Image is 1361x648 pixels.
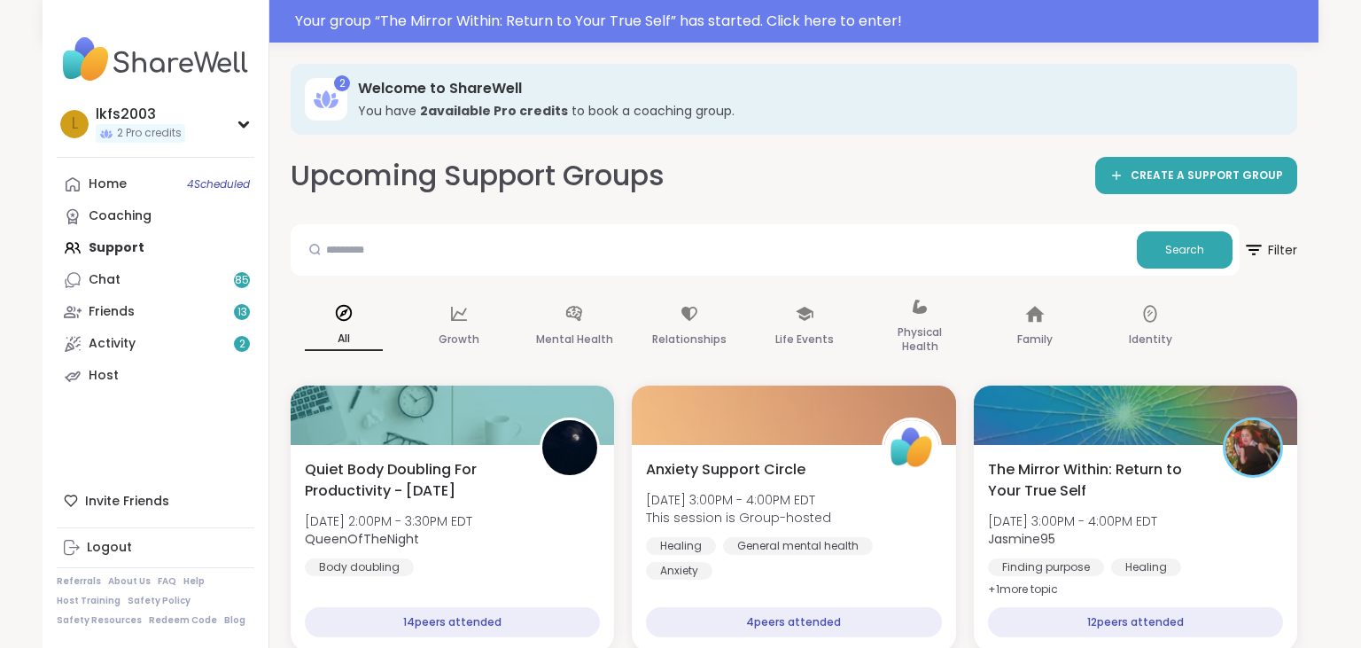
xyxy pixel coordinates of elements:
[988,607,1283,637] div: 12 peers attended
[305,530,419,548] b: QueenOfTheNight
[305,558,414,576] div: Body doubling
[89,271,121,289] div: Chat
[1137,231,1233,269] button: Search
[1225,420,1280,475] img: Jasmine95
[87,539,132,557] div: Logout
[89,335,136,353] div: Activity
[1129,329,1172,350] p: Identity
[988,530,1055,548] b: Jasmine95
[881,322,959,357] p: Physical Health
[239,337,245,352] span: 2
[646,537,716,555] div: Healing
[646,459,805,480] span: Anxiety Support Circle
[57,485,254,517] div: Invite Friends
[237,210,251,224] iframe: Spotlight
[57,264,254,296] a: Chat85
[988,558,1104,576] div: Finding purpose
[89,367,119,385] div: Host
[57,360,254,392] a: Host
[128,595,191,607] a: Safety Policy
[988,459,1203,502] span: The Mirror Within: Return to Your True Self
[646,509,831,527] span: This session is Group-hosted
[57,328,254,360] a: Activity2
[1111,558,1181,576] div: Healing
[988,512,1157,530] span: [DATE] 3:00PM - 4:00PM EDT
[439,329,479,350] p: Growth
[89,207,152,225] div: Coaching
[884,420,939,475] img: ShareWell
[224,614,245,627] a: Blog
[305,512,472,530] span: [DATE] 2:00PM - 3:30PM EDT
[158,575,176,588] a: FAQ
[89,303,135,321] div: Friends
[305,459,520,502] span: Quiet Body Doubling For Productivity - [DATE]
[72,113,78,136] span: l
[542,420,597,475] img: QueenOfTheNight
[235,273,249,288] span: 85
[57,168,254,200] a: Home4Scheduled
[536,329,613,350] p: Mental Health
[646,562,712,580] div: Anxiety
[89,176,127,193] div: Home
[57,575,101,588] a: Referrals
[305,607,600,637] div: 14 peers attended
[420,102,568,120] b: 2 available Pro credit s
[1095,157,1297,194] a: CREATE A SUPPORT GROUP
[358,79,1272,98] h3: Welcome to ShareWell
[334,75,350,91] div: 2
[183,575,205,588] a: Help
[187,177,250,191] span: 4 Scheduled
[775,329,834,350] p: Life Events
[652,329,727,350] p: Relationships
[108,575,151,588] a: About Us
[646,491,831,509] span: [DATE] 3:00PM - 4:00PM EDT
[646,607,941,637] div: 4 peers attended
[57,28,254,90] img: ShareWell Nav Logo
[1017,329,1053,350] p: Family
[149,614,217,627] a: Redeem Code
[1165,242,1204,258] span: Search
[305,328,383,351] p: All
[237,305,247,320] span: 13
[57,595,121,607] a: Host Training
[96,105,185,124] div: lkfs2003
[57,614,142,627] a: Safety Resources
[1243,229,1297,271] span: Filter
[57,200,254,232] a: Coaching
[723,537,873,555] div: General mental health
[295,11,1308,32] div: Your group “ The Mirror Within: Return to Your True Self ” has started. Click here to enter!
[1243,224,1297,276] button: Filter
[57,296,254,328] a: Friends13
[117,126,182,141] span: 2 Pro credits
[57,532,254,564] a: Logout
[291,156,665,196] h2: Upcoming Support Groups
[1131,168,1283,183] span: CREATE A SUPPORT GROUP
[358,102,1272,120] h3: You have to book a coaching group.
